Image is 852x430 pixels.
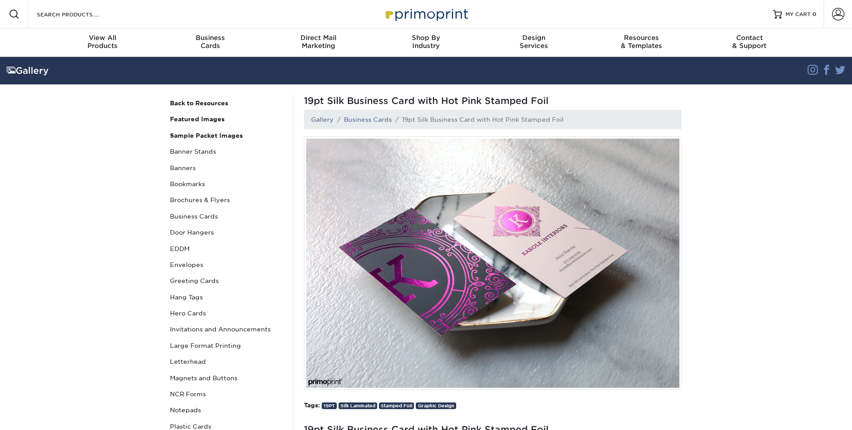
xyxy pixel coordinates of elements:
[695,34,803,42] span: Contact
[170,132,243,139] strong: Sample Packet Images
[166,143,286,159] a: Banner Stands
[49,34,157,42] span: View All
[480,34,588,50] div: Services
[166,241,286,257] a: EDDM
[49,34,157,50] div: Products
[372,28,480,57] a: Shop ByIndustry
[344,116,392,123] a: Business Cards
[813,11,816,17] span: 0
[166,289,286,305] a: Hang Tags
[166,192,286,208] a: Brochures & Flyers
[36,9,122,20] input: SEARCH PRODUCTS.....
[166,338,286,354] a: Large Format Printing
[588,28,695,57] a: Resources& Templates
[166,370,286,386] a: Magnets and Buttons
[322,402,337,409] a: 19PT
[157,34,264,50] div: Cards
[480,28,588,57] a: DesignServices
[372,34,480,50] div: Industry
[166,208,286,224] a: Business Cards
[157,34,264,42] span: Business
[166,160,286,176] a: Banners
[311,116,334,123] a: Gallery
[264,28,372,57] a: Direct MailMarketing
[166,273,286,289] a: Greeting Cards
[166,127,286,143] a: Sample Packet Images
[304,402,320,409] strong: Tags:
[382,4,470,24] img: Primoprint
[588,34,695,50] div: & Templates
[392,115,564,124] li: 19pt Silk Business Card with Hot Pink Stamped Foil
[379,402,414,409] a: Stamped Foil
[49,28,157,57] a: View AllProducts
[166,95,286,111] a: Back to Resources
[166,354,286,370] a: Letterhead
[264,34,372,50] div: Marketing
[372,34,480,42] span: Shop By
[588,34,695,42] span: Resources
[170,115,225,123] strong: Featured Images
[166,176,286,192] a: Bookmarks
[166,386,286,402] a: NCR Forms
[416,402,456,409] a: Graphic Design
[166,224,286,240] a: Door Hangers
[785,11,811,18] span: MY CART
[695,28,803,57] a: Contact& Support
[166,257,286,273] a: Envelopes
[304,95,682,106] span: 19pt Silk Business Card with Hot Pink Stamped Foil
[264,34,372,42] span: Direct Mail
[695,34,803,50] div: & Support
[157,28,264,57] a: BusinessCards
[166,305,286,321] a: Hero Cards
[339,402,377,409] a: Silk Laminated
[480,34,588,42] span: Design
[166,402,286,418] a: Notepads
[166,111,286,127] a: Featured Images
[304,136,682,390] img: Custom 19PT Silk Laminated business card with Hot Pink Stamped Foil designed by Primoprint.
[166,321,286,337] a: Invitations and Announcements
